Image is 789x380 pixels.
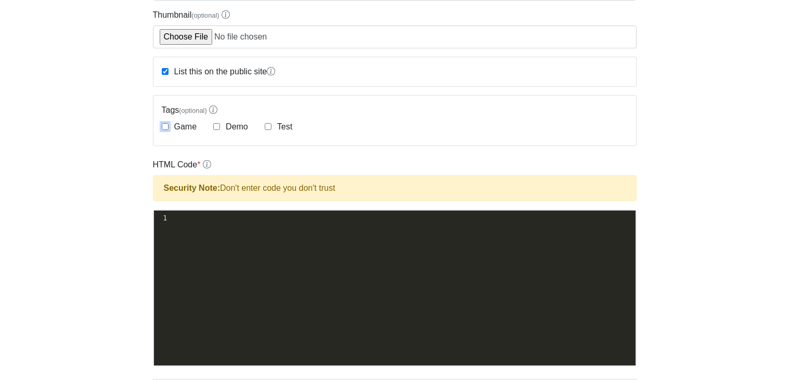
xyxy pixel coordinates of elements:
label: Tags [162,104,628,116]
div: 1 [154,213,169,224]
label: HTML Code [153,159,211,171]
span: (optional) [191,11,219,19]
label: Thumbnail [153,9,230,21]
label: List this on the public site [172,65,276,78]
label: Test [275,121,292,133]
strong: Security Note: [164,184,220,192]
label: Game [172,121,197,133]
label: Demo [224,121,248,133]
div: Don't enter code you don't trust [153,175,637,201]
span: (optional) [179,107,206,114]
